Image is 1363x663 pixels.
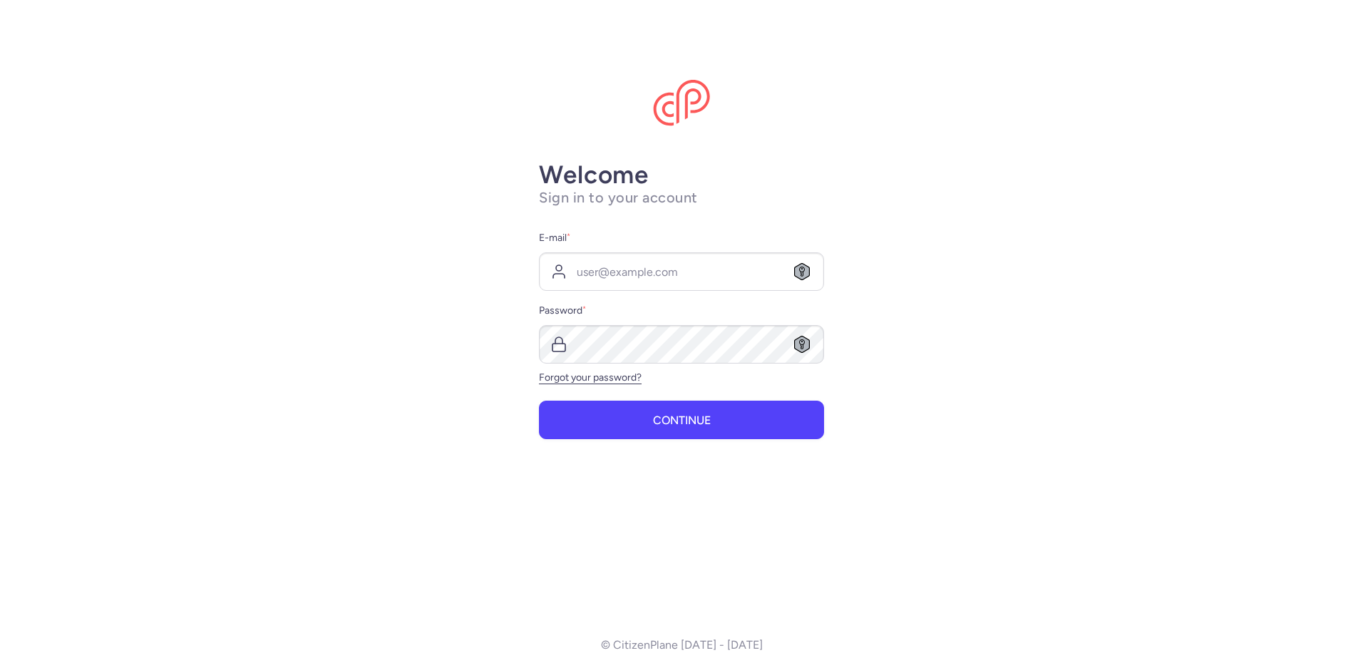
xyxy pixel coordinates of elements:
label: Password [539,302,824,319]
button: Continue [539,401,824,439]
span: Continue [653,414,711,427]
input: user@example.com [539,252,824,291]
h1: Sign in to your account [539,189,824,207]
img: CitizenPlane logo [653,80,710,127]
p: © CitizenPlane [DATE] - [DATE] [601,639,763,652]
label: E-mail [539,230,824,247]
a: Forgot your password? [539,371,642,384]
strong: Welcome [539,160,649,190]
